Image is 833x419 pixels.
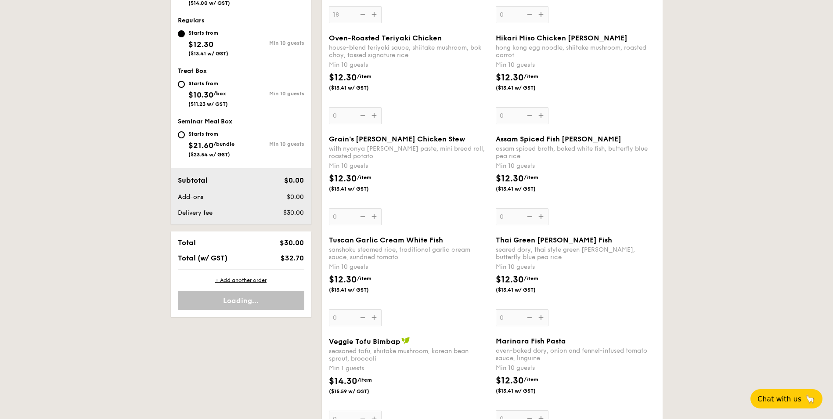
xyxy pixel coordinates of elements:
[329,61,489,69] div: Min 10 guests
[178,291,304,310] div: Loading...
[496,347,656,362] div: oven-baked dory, onion and fennel-infused tomato sauce, linguine
[496,387,555,394] span: ($13.41 w/ GST)
[496,84,555,91] span: ($13.41 w/ GST)
[188,130,234,137] div: Starts from
[178,277,304,284] div: + Add another order
[329,84,389,91] span: ($13.41 w/ GST)
[496,72,524,83] span: $12.30
[496,337,566,345] span: Marinara Fish Pasta
[805,394,815,404] span: 🦙
[329,185,389,192] span: ($13.41 w/ GST)
[188,80,228,87] div: Starts from
[241,141,304,147] div: Min 10 guests
[178,176,208,184] span: Subtotal
[241,90,304,97] div: Min 10 guests
[213,141,234,147] span: /bundle
[496,364,656,372] div: Min 10 guests
[329,44,489,59] div: house-blend teriyaki sauce, shiitake mushroom, bok choy, tossed signature rice
[496,263,656,271] div: Min 10 guests
[496,286,555,293] span: ($13.41 w/ GST)
[178,118,232,125] span: Seminar Meal Box
[496,61,656,69] div: Min 10 guests
[178,238,196,247] span: Total
[178,81,185,88] input: Starts from$10.30/box($11.23 w/ GST)Min 10 guests
[188,51,228,57] span: ($13.41 w/ GST)
[188,141,213,150] span: $21.60
[178,131,185,138] input: Starts from$21.60/bundle($23.54 w/ GST)Min 10 guests
[524,73,538,79] span: /item
[496,185,555,192] span: ($13.41 w/ GST)
[188,90,213,100] span: $10.30
[757,395,801,403] span: Chat with us
[178,209,213,217] span: Delivery fee
[750,389,822,408] button: Chat with us🦙
[496,44,656,59] div: hong kong egg noodle, shiitake mushroom, roasted carrot
[329,388,389,395] span: ($15.59 w/ GST)
[329,286,389,293] span: ($13.41 w/ GST)
[178,17,205,24] span: Regulars
[329,376,357,386] span: $14.30
[188,101,228,107] span: ($11.23 w/ GST)
[188,29,228,36] div: Starts from
[178,193,203,201] span: Add-ons
[280,238,304,247] span: $30.00
[524,174,538,181] span: /item
[188,152,230,158] span: ($23.54 w/ GST)
[524,376,538,383] span: /item
[178,67,207,75] span: Treat Box
[496,376,524,386] span: $12.30
[241,40,304,46] div: Min 10 guests
[329,246,489,261] div: sanshoku steamed rice, traditional garlic cream sauce, sundried tomato
[281,254,304,262] span: $32.70
[329,145,489,160] div: with nyonya [PERSON_NAME] paste, mini bread roll, roasted potato
[357,377,372,383] span: /item
[329,135,465,143] span: Grain's [PERSON_NAME] Chicken Stew
[178,254,227,262] span: Total (w/ GST)
[496,246,656,261] div: seared dory, thai style green [PERSON_NAME], butterfly blue pea rice
[496,173,524,184] span: $12.30
[188,40,213,49] span: $12.30
[329,275,357,285] span: $12.30
[357,174,371,181] span: /item
[329,34,442,42] span: Oven-Roasted Teriyaki Chicken
[213,90,226,97] span: /box
[329,236,443,244] span: Tuscan Garlic Cream White Fish
[329,173,357,184] span: $12.30
[329,364,489,373] div: Min 1 guests
[287,193,304,201] span: $0.00
[329,162,489,170] div: Min 10 guests
[357,275,371,282] span: /item
[178,30,185,37] input: Starts from$12.30($13.41 w/ GST)Min 10 guests
[329,347,489,362] div: seasoned tofu, shiitake mushroom, korean bean sprout, broccoli
[329,263,489,271] div: Min 10 guests
[357,73,371,79] span: /item
[496,34,627,42] span: Hikari Miso Chicken [PERSON_NAME]
[329,337,400,346] span: Veggie Tofu Bimbap
[496,145,656,160] div: assam spiced broth, baked white fish, butterfly blue pea rice
[524,275,538,282] span: /item
[496,236,612,244] span: Thai Green [PERSON_NAME] Fish
[496,275,524,285] span: $12.30
[329,72,357,83] span: $12.30
[496,135,621,143] span: Assam Spiced Fish [PERSON_NAME]
[496,162,656,170] div: Min 10 guests
[284,176,304,184] span: $0.00
[283,209,304,217] span: $30.00
[401,337,410,345] img: icon-vegan.f8ff3823.svg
